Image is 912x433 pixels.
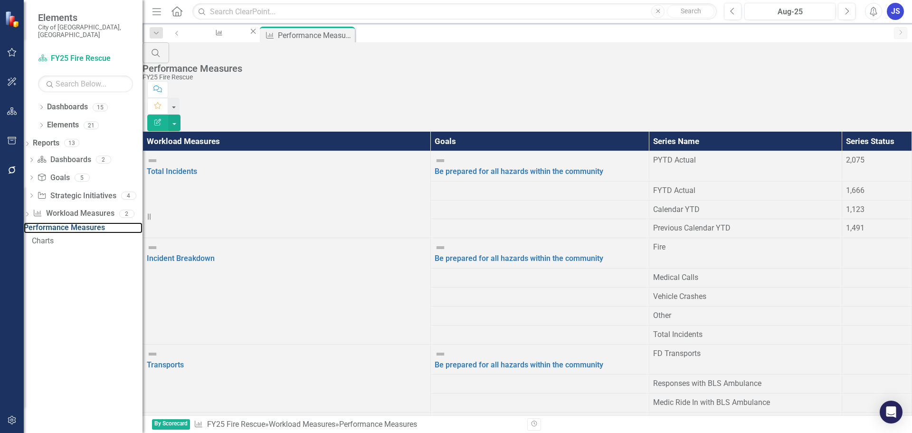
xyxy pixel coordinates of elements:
td: Double-Click to Edit [842,287,912,306]
a: Goals [37,173,69,183]
img: Not Defined [435,242,446,253]
td: Double-Click to Edit [649,394,842,413]
td: Double-Click to Edit Right Click for Context Menu [431,238,649,269]
a: Incident Breakdown [147,254,215,263]
img: Not Defined [147,348,158,360]
span: FYTD Actual [653,186,695,195]
a: FY25 Fire Rescue [207,420,265,429]
a: Workload Measures [269,420,335,429]
td: Double-Click to Edit Right Click for Context Menu [143,151,431,238]
div: Performance Measures [142,63,907,74]
span: Calendar YTD [653,205,700,214]
div: Public Education [195,36,240,48]
td: Double-Click to Edit [842,306,912,325]
div: Open Intercom Messenger [880,401,902,423]
div: Series Status [846,135,908,147]
a: Transports [147,360,184,369]
span: Medic Ride In with BLS Ambulance [653,398,770,407]
a: Performance Measures [24,222,142,233]
button: Search [667,5,714,18]
input: Search ClearPoint... [192,3,717,20]
a: Be prepared for all hazards within the community [435,167,603,176]
a: Elements [47,120,79,131]
span: 2,075 [846,155,864,164]
td: Double-Click to Edit Right Click for Context Menu [431,151,649,181]
span: Total Incidents [653,330,703,339]
div: 4 [121,192,136,200]
button: JS [887,3,904,20]
td: Double-Click to Edit [649,269,842,288]
td: Double-Click to Edit [842,269,912,288]
td: Double-Click to Edit [842,238,912,269]
a: Be prepared for all hazards within the community [435,254,603,263]
td: Double-Click to Edit Right Click for Context Menu [143,238,431,344]
td: Double-Click to Edit [842,394,912,413]
a: Be prepared for all hazards within the community [435,360,603,369]
div: 2 [119,210,134,218]
a: Reports [33,138,59,149]
span: 1,491 [846,223,864,232]
div: » » [194,419,520,430]
a: Total Incidents [147,167,197,176]
div: Workload Measures [147,135,427,147]
td: Double-Click to Edit [649,287,842,306]
a: Workload Measures [33,208,114,219]
a: Public Education [187,27,248,38]
div: Performance Measures [339,420,417,429]
span: 1,666 [846,186,864,195]
span: 1,123 [846,205,864,214]
img: Not Defined [147,242,158,253]
td: Double-Click to Edit [649,344,842,375]
td: Double-Click to Edit [649,375,842,394]
div: FY25 Fire Rescue [142,74,907,81]
a: Dashboards [47,102,88,113]
td: Double-Click to Edit [842,375,912,394]
span: Responses with BLS Ambulance [653,379,761,388]
span: FD Transports [653,349,701,358]
img: ClearPoint Strategy [4,10,22,28]
div: 2 [96,156,111,164]
div: Aug-25 [748,6,832,18]
a: Strategic Initiatives [37,191,116,202]
img: Not Defined [435,155,446,166]
td: Double-Click to Edit [842,344,912,375]
span: Other [653,311,671,320]
div: 13 [64,139,79,147]
span: Elements [38,12,133,23]
div: Series Name [653,135,838,147]
input: Search Below... [38,76,133,92]
button: Aug-25 [744,3,836,20]
div: Charts [32,237,142,245]
span: By Scorecard [152,419,190,430]
td: Double-Click to Edit Right Click for Context Menu [431,344,649,375]
div: Goals [435,135,645,147]
td: Double-Click to Edit [649,238,842,269]
span: Fire [653,242,665,251]
div: 5 [75,173,90,182]
a: Dashboards [37,154,91,165]
span: Medical Calls [653,273,698,282]
img: Not Defined [435,348,446,360]
span: Search [681,7,701,15]
small: City of [GEOGRAPHIC_DATA], [GEOGRAPHIC_DATA] [38,23,133,39]
div: 15 [93,103,108,111]
span: PYTD Actual [653,155,696,164]
span: Previous Calendar YTD [653,223,731,232]
span: Vehicle Crashes [653,292,706,301]
td: Double-Click to Edit Right Click for Context Menu [143,344,431,413]
div: Performance Measures [278,29,352,41]
div: 21 [84,121,99,129]
a: Charts [29,233,142,249]
a: FY25 Fire Rescue [38,53,133,64]
img: Not Defined [147,155,158,166]
td: Double-Click to Edit [649,306,842,325]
